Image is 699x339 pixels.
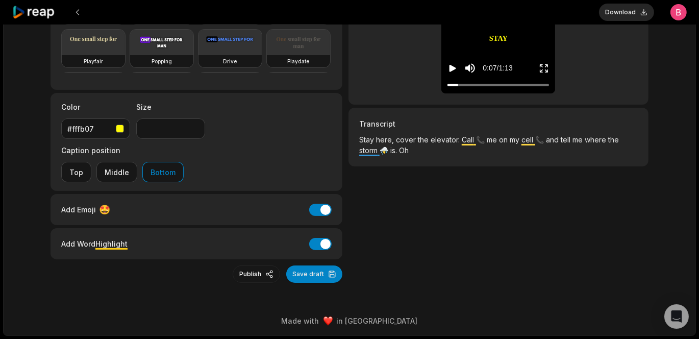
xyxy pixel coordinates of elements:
[142,162,184,182] button: Bottom
[233,265,280,283] button: Publish
[464,62,477,75] button: Mute sound
[223,57,237,65] h3: Drive
[664,304,689,329] div: Open Intercom Messenger
[359,135,376,144] span: Stay
[499,135,510,144] span: on
[136,102,205,112] label: Size
[546,135,561,144] span: and
[61,204,96,215] span: Add Emoji
[418,135,431,144] span: the
[521,135,535,144] span: cell
[431,135,462,144] span: elevator.
[561,135,572,144] span: tell
[462,135,476,144] span: Call
[599,4,654,21] button: Download
[61,237,128,251] div: Add Word
[61,102,130,112] label: Color
[510,135,521,144] span: my
[399,146,409,155] span: Oh
[286,265,342,283] button: Save draft
[99,203,110,216] span: 🤩
[67,124,112,134] div: #fffb07
[96,162,137,182] button: Middle
[359,118,638,129] h3: Transcript
[376,135,396,144] span: here,
[84,57,103,65] h3: Playfair
[608,135,619,144] span: the
[61,145,184,156] label: Caption position
[359,134,638,164] p: 📞 📞 ⛈️
[572,135,585,144] span: me
[390,146,399,155] span: is.
[288,57,310,65] h3: Playdate
[61,118,130,139] button: #fffb07
[13,316,686,326] div: Made with in [GEOGRAPHIC_DATA]
[152,57,172,65] h3: Popping
[396,135,418,144] span: cover
[539,59,549,78] button: Enter Fullscreen
[447,59,458,78] button: Play video
[61,162,91,182] button: Top
[489,35,508,42] span: Stay
[359,146,380,155] span: storm
[487,135,499,144] span: me
[585,135,608,144] span: where
[95,239,128,248] span: Highlight
[483,63,512,74] div: 0:07 / 1:13
[323,317,333,326] img: heart emoji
